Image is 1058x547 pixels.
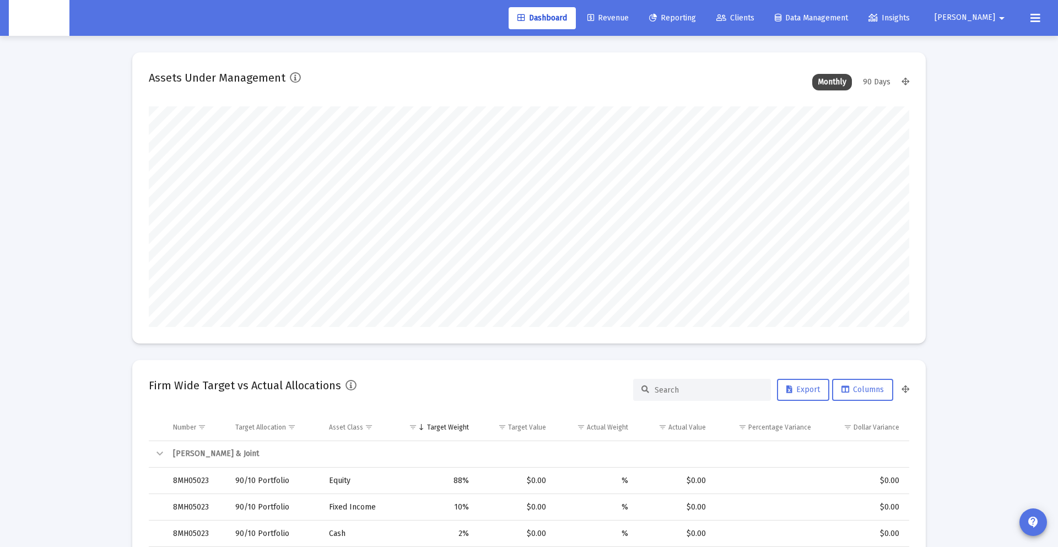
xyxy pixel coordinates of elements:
div: % [562,475,629,486]
span: Clients [716,13,754,23]
mat-icon: contact_support [1027,516,1040,529]
div: Actual Value [668,423,706,432]
span: Show filter options for column 'Percentage Variance' [738,423,747,431]
span: Show filter options for column 'Actual Value' [658,423,667,431]
h2: Assets Under Management [149,69,285,87]
div: $0.00 [827,502,899,513]
a: Clients [708,7,763,29]
td: Equity [321,468,394,494]
span: Show filter options for column 'Dollar Variance' [844,423,852,431]
span: Show filter options for column 'Number' [198,423,206,431]
div: 90 Days [857,74,896,90]
td: 8MH05023 [165,521,228,547]
a: Dashboard [509,7,576,29]
img: Dashboard [17,7,61,29]
td: 8MH05023 [165,468,228,494]
div: $0.00 [484,502,546,513]
div: Target Allocation [235,423,286,432]
td: Collapse [149,441,165,468]
span: Reporting [649,13,696,23]
td: Column Percentage Variance [714,414,819,441]
td: Column Actual Value [636,414,714,441]
div: $0.00 [827,528,899,539]
div: Target Weight [427,423,469,432]
div: [PERSON_NAME] & Joint [173,448,899,459]
div: 2% [402,528,468,539]
h2: Firm Wide Target vs Actual Allocations [149,377,341,394]
div: $0.00 [484,528,546,539]
div: Actual Weight [587,423,628,432]
td: Column Target Weight [394,414,476,441]
a: Reporting [640,7,705,29]
span: Show filter options for column 'Asset Class' [365,423,373,431]
span: Dashboard [517,13,567,23]
td: 90/10 Portfolio [228,468,321,494]
div: $0.00 [827,475,899,486]
td: 90/10 Portfolio [228,521,321,547]
div: Target Value [508,423,546,432]
td: 90/10 Portfolio [228,494,321,521]
td: Column Number [165,414,228,441]
td: Column Actual Weight [554,414,636,441]
span: Export [786,385,820,394]
button: Export [777,379,829,401]
span: Insights [868,13,910,23]
span: Show filter options for column 'Target Value' [498,423,506,431]
span: Show filter options for column 'Target Weight' [409,423,417,431]
div: % [562,502,629,513]
a: Revenue [579,7,638,29]
span: Revenue [587,13,629,23]
button: Columns [832,379,893,401]
td: Column Target Allocation [228,414,321,441]
input: Search [655,385,763,395]
div: Dollar Variance [854,423,899,432]
div: Asset Class [329,423,363,432]
span: Show filter options for column 'Actual Weight' [577,423,585,431]
div: $0.00 [484,475,546,486]
div: $0.00 [644,528,706,539]
div: $0.00 [644,475,706,486]
div: % [562,528,629,539]
td: Column Asset Class [321,414,394,441]
div: 88% [402,475,468,486]
td: Column Target Value [477,414,554,441]
mat-icon: arrow_drop_down [995,7,1008,29]
td: Column Dollar Variance [819,414,909,441]
button: [PERSON_NAME] [921,7,1022,29]
span: Columns [841,385,884,394]
a: Insights [860,7,919,29]
a: Data Management [766,7,857,29]
div: 10% [402,502,468,513]
td: 8MH05023 [165,494,228,521]
div: $0.00 [644,502,706,513]
span: [PERSON_NAME] [935,13,995,23]
div: Data grid [149,414,909,547]
td: Cash [321,521,394,547]
div: Number [173,423,196,432]
div: Percentage Variance [748,423,811,432]
div: Monthly [812,74,852,90]
td: Fixed Income [321,494,394,521]
span: Data Management [775,13,848,23]
span: Show filter options for column 'Target Allocation' [288,423,296,431]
